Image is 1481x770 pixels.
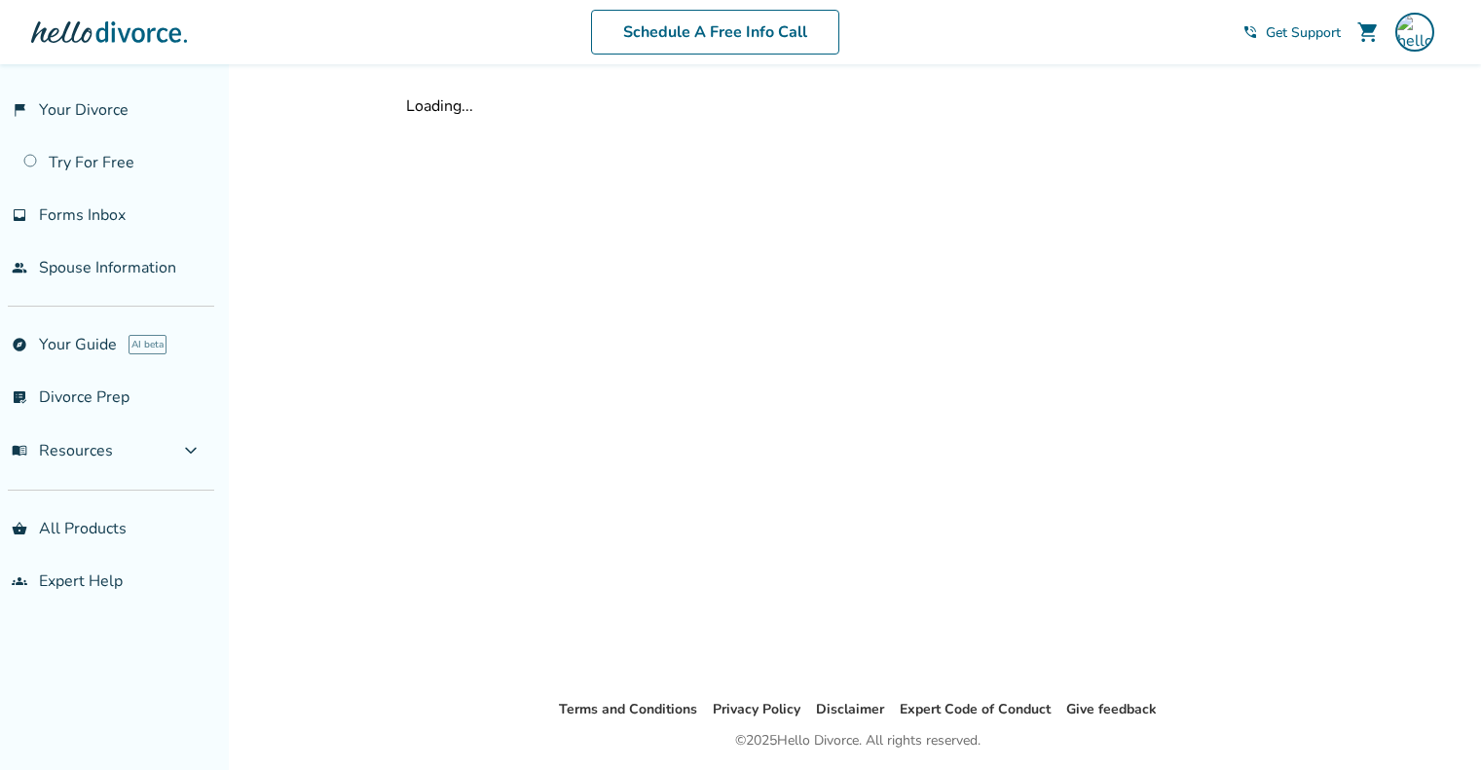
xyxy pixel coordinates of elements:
[12,260,27,275] span: people
[1066,698,1157,721] li: Give feedback
[1356,20,1380,44] span: shopping_cart
[12,443,27,458] span: menu_book
[12,207,27,223] span: inbox
[12,389,27,405] span: list_alt_check
[1242,24,1258,40] span: phone_in_talk
[900,700,1051,718] a: Expert Code of Conduct
[12,337,27,352] span: explore
[591,10,839,55] a: Schedule A Free Info Call
[1266,23,1341,42] span: Get Support
[12,573,27,589] span: groups
[129,335,167,354] span: AI beta
[12,102,27,118] span: flag_2
[816,698,884,721] li: Disclaimer
[12,521,27,536] span: shopping_basket
[559,700,697,718] a: Terms and Conditions
[12,440,113,461] span: Resources
[735,729,981,752] div: © 2025 Hello Divorce. All rights reserved.
[713,700,800,718] a: Privacy Policy
[1395,13,1434,52] img: hellodangreen@gmail.com
[1242,23,1341,42] a: phone_in_talkGet Support
[406,95,1310,117] div: Loading...
[39,204,126,226] span: Forms Inbox
[179,439,203,462] span: expand_more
